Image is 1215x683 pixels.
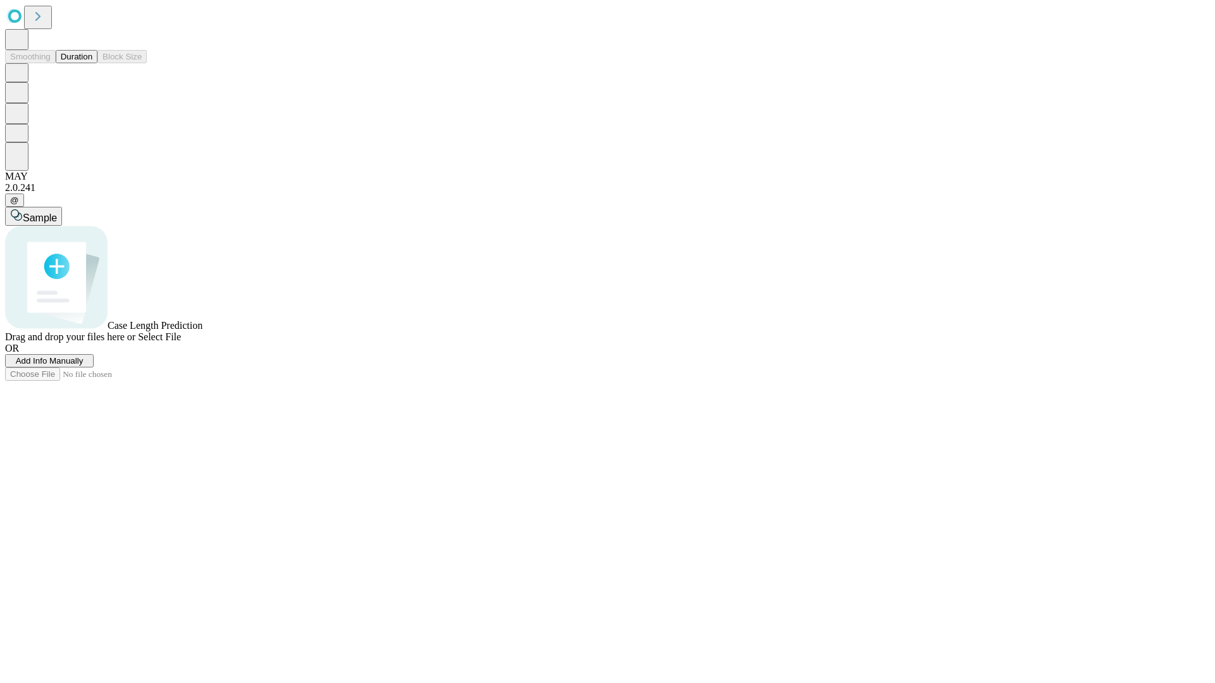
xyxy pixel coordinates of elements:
[5,194,24,207] button: @
[5,343,19,354] span: OR
[5,207,62,226] button: Sample
[10,195,19,205] span: @
[56,50,97,63] button: Duration
[5,50,56,63] button: Smoothing
[16,356,84,366] span: Add Info Manually
[5,171,1210,182] div: MAY
[23,212,57,223] span: Sample
[108,320,202,331] span: Case Length Prediction
[5,331,135,342] span: Drag and drop your files here or
[97,50,147,63] button: Block Size
[5,182,1210,194] div: 2.0.241
[138,331,181,342] span: Select File
[5,354,94,367] button: Add Info Manually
